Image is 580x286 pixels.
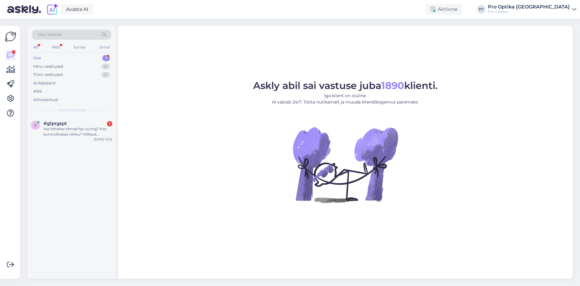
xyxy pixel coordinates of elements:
[33,55,41,61] div: Uus
[98,43,111,51] div: Email
[43,126,112,137] div: kas tehakse silmap'hja uuring? Kas kontrollitakse rõhku? Millised protseduurid kuuluvad visiidita...
[37,31,62,38] span: Otsi kliente
[101,72,110,78] div: 0
[61,4,93,15] a: Avasta AI
[33,88,42,94] div: Kõik
[33,64,63,70] div: Minu vestlused
[107,121,112,127] div: 1
[50,43,61,51] div: Web
[34,123,37,127] span: g
[101,64,110,70] div: 0
[291,110,400,219] img: No Chat active
[43,121,67,126] span: #g1prgspt
[477,5,485,14] div: PT
[381,80,404,91] b: 1890
[5,31,16,42] img: Askly Logo
[33,80,56,86] div: AI Assistent
[33,72,63,78] div: Tiimi vestlused
[94,137,112,142] div: [DATE] 13:32
[253,93,438,105] p: Iga klient on oluline. AI vastab 24/7. Tööta nutikamalt ja muuda kliendikogemus paremaks.
[488,5,570,9] div: Pro Optika [GEOGRAPHIC_DATA]
[46,3,59,16] img: explore-ai
[253,80,438,91] span: Askly abil sai vastuse juba klienti.
[488,5,576,14] a: Pro Optika [GEOGRAPHIC_DATA]Pro Optika
[33,97,58,103] div: Arhiveeritud
[426,4,462,15] div: Aktiivne
[102,55,110,61] div: 1
[58,107,86,113] span: Uued vestlused
[488,9,570,14] div: Pro Optika
[32,43,39,51] div: All
[72,43,87,51] div: Socials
